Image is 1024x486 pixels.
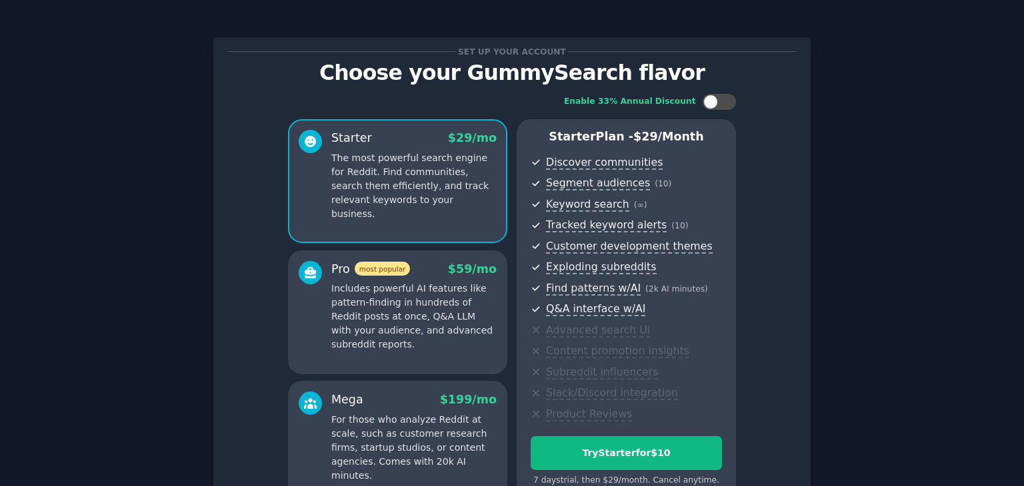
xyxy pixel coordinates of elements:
[531,446,721,460] div: Try Starter for $10
[546,198,629,212] span: Keyword search
[546,282,641,296] span: Find patterns w/AI
[546,218,667,232] span: Tracked keyword alerts
[331,413,497,483] p: For those who analyze Reddit at scale, such as customer research firms, startup studios, or conte...
[440,393,497,406] span: $ 199 /mo
[448,262,497,276] span: $ 59 /mo
[546,240,713,254] span: Customer development themes
[564,96,696,108] div: Enable 33% Annual Discount
[331,151,497,221] p: The most powerful search engine for Reddit. Find communities, search them efficiently, and track ...
[531,128,722,145] p: Starter Plan -
[331,391,363,408] div: Mega
[634,200,647,210] span: ( ∞ )
[546,365,658,379] span: Subreddit influencers
[633,130,704,143] span: $ 29 /month
[546,156,663,170] span: Discover communities
[546,344,689,358] span: Content promotion insights
[546,386,678,400] span: Slack/Discord integration
[546,407,632,421] span: Product Reviews
[645,284,708,294] span: ( 2k AI minutes )
[331,130,372,146] div: Starter
[546,324,650,338] span: Advanced search UI
[546,302,645,316] span: Q&A interface w/AI
[331,282,497,352] p: Includes powerful AI features like pattern-finding in hundreds of Reddit posts at once, Q&A LLM w...
[655,179,671,188] span: ( 10 )
[448,131,497,144] span: $ 29 /mo
[531,436,722,470] button: TryStarterfor$10
[546,260,656,274] span: Exploding subreddits
[227,61,797,85] p: Choose your GummySearch flavor
[456,45,569,59] span: Set up your account
[331,261,410,278] div: Pro
[546,176,650,190] span: Segment audiences
[355,262,411,276] span: most popular
[671,221,688,230] span: ( 10 )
